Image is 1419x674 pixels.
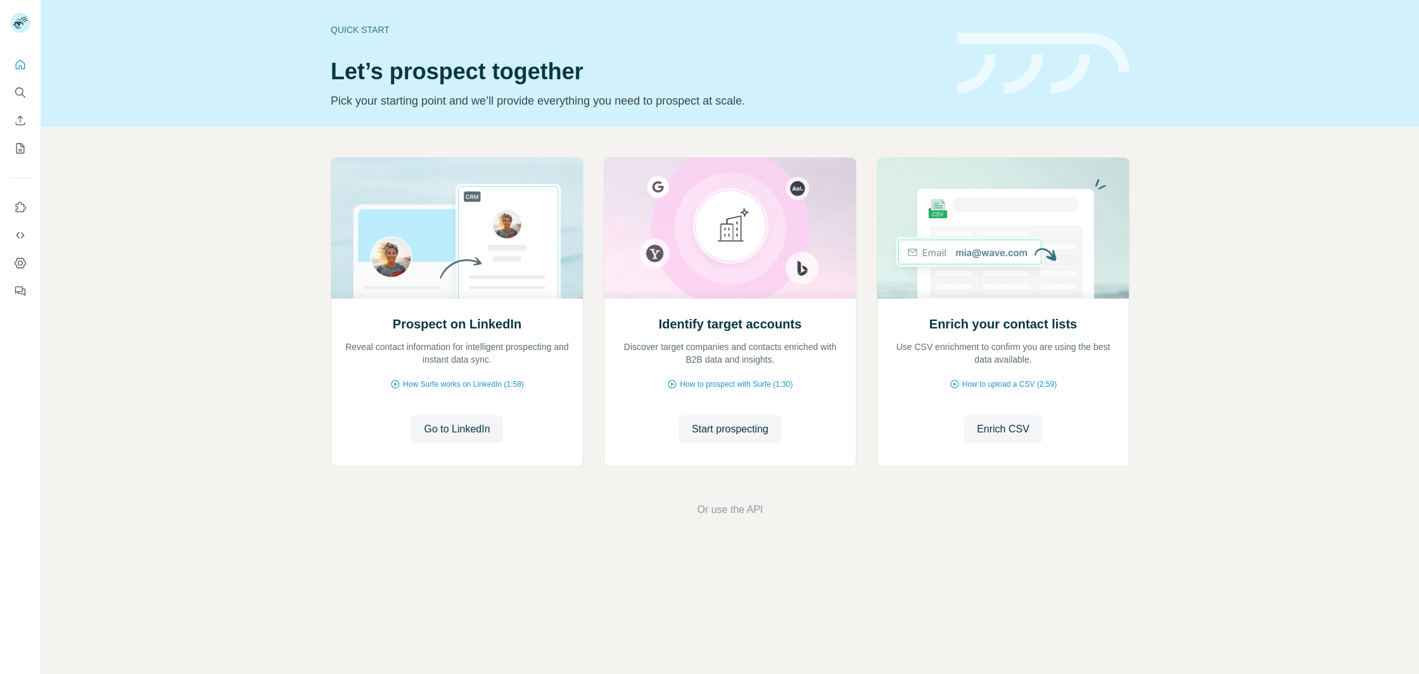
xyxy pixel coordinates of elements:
[929,315,1077,333] h2: Enrich your contact lists
[692,422,768,437] span: Start prospecting
[964,415,1042,443] button: Enrich CSV
[403,379,524,390] span: How Surfe works on LinkedIn (1:58)
[424,422,490,437] span: Go to LinkedIn
[10,280,30,302] button: Feedback
[962,379,1057,390] span: How to upload a CSV (2:59)
[697,502,763,517] button: Or use the API
[393,315,521,333] h2: Prospect on LinkedIn
[604,158,856,299] img: Identify target accounts
[10,109,30,132] button: Enrich CSV
[331,158,583,299] img: Prospect on LinkedIn
[10,53,30,76] button: Quick start
[877,158,1129,299] img: Enrich your contact lists
[679,415,781,443] button: Start prospecting
[411,415,502,443] button: Go to LinkedIn
[344,340,570,366] p: Reveal contact information for intelligent prospecting and instant data sync.
[617,340,843,366] p: Discover target companies and contacts enriched with B2B data and insights.
[331,23,941,36] div: Quick start
[331,59,941,84] h1: Let’s prospect together
[890,340,1116,366] p: Use CSV enrichment to confirm you are using the best data available.
[977,422,1029,437] span: Enrich CSV
[331,92,941,110] p: Pick your starting point and we’ll provide everything you need to prospect at scale.
[659,315,802,333] h2: Identify target accounts
[957,33,1129,94] img: banner
[680,379,792,390] span: How to prospect with Surfe (1:30)
[10,137,30,160] button: My lists
[10,224,30,247] button: Use Surfe API
[10,81,30,104] button: Search
[10,252,30,275] button: Dashboard
[10,196,30,219] button: Use Surfe on LinkedIn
